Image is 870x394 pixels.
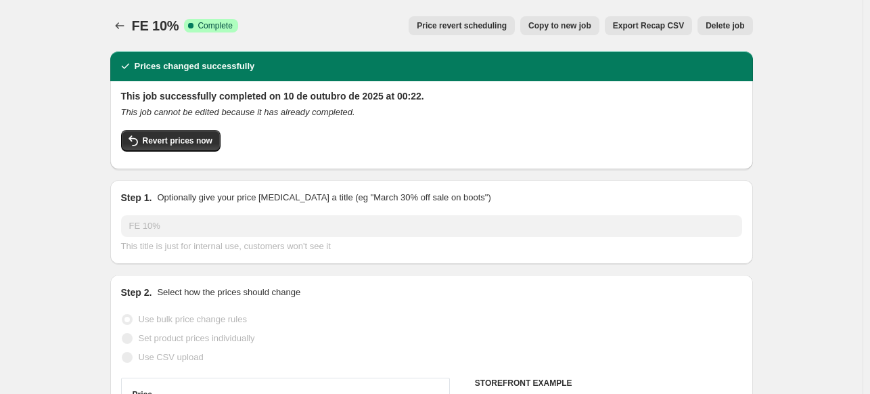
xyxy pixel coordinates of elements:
button: Price revert scheduling [409,16,515,35]
button: Price change jobs [110,16,129,35]
button: Revert prices now [121,130,221,152]
span: Use CSV upload [139,352,204,362]
span: Complete [198,20,232,31]
h2: Prices changed successfully [135,60,255,73]
button: Copy to new job [520,16,599,35]
span: Copy to new job [528,20,591,31]
span: Delete job [706,20,744,31]
span: This title is just for internal use, customers won't see it [121,241,331,251]
h2: Step 1. [121,191,152,204]
h2: Step 2. [121,286,152,299]
p: Select how the prices should change [157,286,300,299]
h2: This job successfully completed on 10 de outubro de 2025 at 00:22. [121,89,742,103]
span: Use bulk price change rules [139,314,247,324]
span: FE 10% [132,18,179,33]
button: Delete job [697,16,752,35]
button: Export Recap CSV [605,16,692,35]
span: Revert prices now [143,135,212,146]
input: 30% off holiday sale [121,215,742,237]
span: Set product prices individually [139,333,255,343]
h6: STOREFRONT EXAMPLE [475,378,742,389]
i: This job cannot be edited because it has already completed. [121,107,355,117]
span: Price revert scheduling [417,20,507,31]
span: Export Recap CSV [613,20,684,31]
p: Optionally give your price [MEDICAL_DATA] a title (eg "March 30% off sale on boots") [157,191,490,204]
